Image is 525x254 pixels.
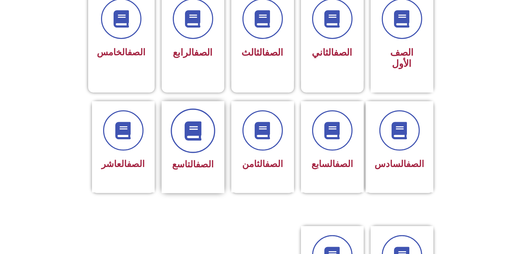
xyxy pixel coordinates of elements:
[196,159,214,169] a: الصف
[265,47,284,58] a: الصف
[128,47,146,57] a: الصف
[390,47,414,69] span: الصف الأول
[102,159,145,169] span: العاشر
[127,159,145,169] a: الصف
[312,47,353,58] span: الثاني
[265,159,283,169] a: الصف
[172,159,214,169] span: التاسع
[407,159,424,169] a: الصف
[242,159,283,169] span: الثامن
[334,47,353,58] a: الصف
[194,47,213,58] a: الصف
[375,159,424,169] span: السادس
[173,47,213,58] span: الرابع
[97,47,146,57] span: الخامس
[242,47,284,58] span: الثالث
[311,159,353,169] span: السابع
[335,159,353,169] a: الصف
